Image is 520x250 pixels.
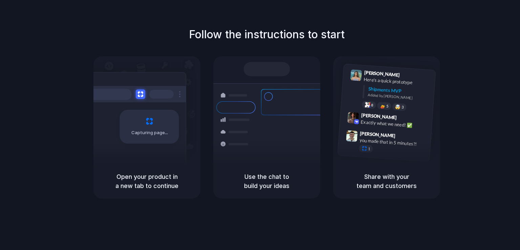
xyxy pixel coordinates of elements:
div: you made that in 5 minutes?! [359,137,427,148]
div: Here's a quick prototype [364,76,431,87]
div: Exactly what we need! ✅ [361,118,428,130]
span: 5 [386,104,389,108]
h1: Follow the instructions to start [189,26,345,43]
span: 8 [371,103,373,107]
h5: Open your product in a new tab to continue [102,172,192,190]
span: [PERSON_NAME] [360,130,396,140]
div: 🤯 [395,104,401,109]
span: Capturing page [131,129,169,136]
span: 9:42 AM [399,114,413,123]
span: 1 [368,147,370,151]
h5: Share with your team and customers [341,172,432,190]
div: Added by [PERSON_NAME] [368,92,430,102]
span: 3 [402,105,404,109]
span: [PERSON_NAME] [364,69,400,79]
h5: Use the chat to build your ideas [221,172,312,190]
div: Shipments MVP [368,85,431,97]
span: [PERSON_NAME] [361,111,397,121]
span: 9:47 AM [397,133,411,141]
span: 9:41 AM [402,72,416,80]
